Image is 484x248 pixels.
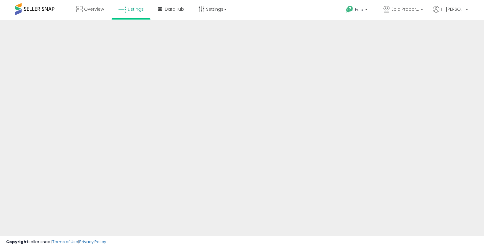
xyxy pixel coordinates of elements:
span: Hi [PERSON_NAME] [441,6,464,12]
i: Get Help [346,5,353,13]
div: seller snap | | [6,239,106,245]
span: DataHub [165,6,184,12]
a: Privacy Policy [79,239,106,245]
span: Help [355,7,363,12]
a: Help [341,1,374,20]
strong: Copyright [6,239,28,245]
span: Overview [84,6,104,12]
a: Terms of Use [52,239,78,245]
a: Hi [PERSON_NAME] [433,6,468,20]
span: Listings [128,6,144,12]
span: Epic Proportions [391,6,419,12]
